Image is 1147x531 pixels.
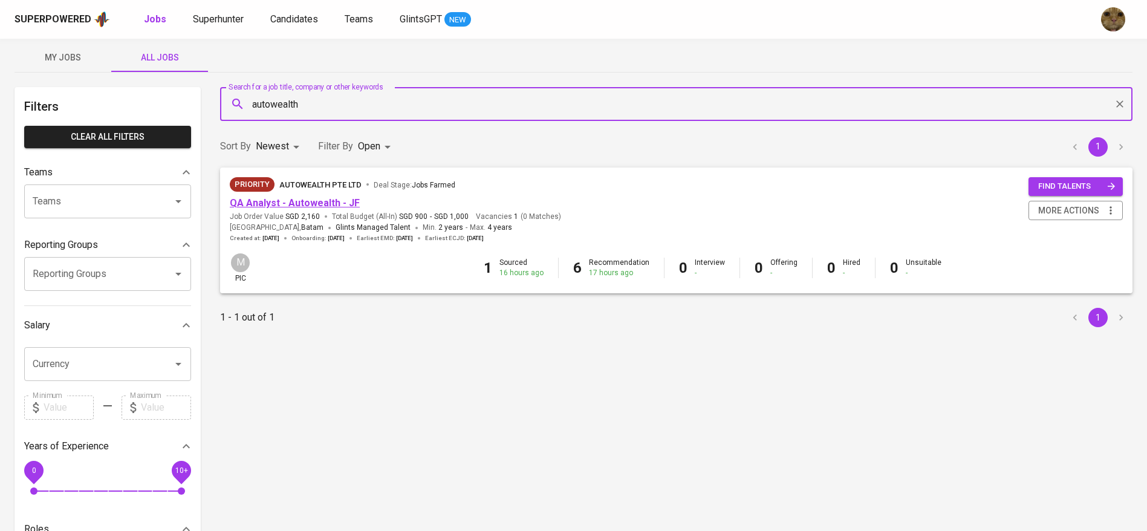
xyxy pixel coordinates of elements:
[412,181,455,189] span: Jobs Farmed
[256,135,304,158] div: Newest
[1064,137,1132,157] nav: pagination navigation
[170,265,187,282] button: Open
[512,212,518,222] span: 1
[31,466,36,474] span: 0
[499,268,544,278] div: 16 hours ago
[423,223,463,232] span: Min.
[679,259,687,276] b: 0
[144,13,166,25] b: Jobs
[262,234,279,243] span: [DATE]
[24,318,50,333] p: Salary
[22,50,104,65] span: My Jobs
[318,139,353,154] p: Filter By
[345,12,375,27] a: Teams
[119,50,201,65] span: All Jobs
[328,234,345,243] span: [DATE]
[890,259,898,276] b: 0
[332,212,469,222] span: Total Budget (All-In)
[193,13,244,25] span: Superhunter
[24,439,109,454] p: Years of Experience
[279,180,362,189] span: AUTOWEALTH PTE LTD
[400,13,442,25] span: GlintsGPT
[487,223,512,232] span: 4 years
[1064,308,1132,327] nav: pagination navigation
[843,268,860,278] div: -
[695,258,725,278] div: Interview
[24,160,191,184] div: Teams
[470,223,512,232] span: Max.
[220,310,275,325] p: 1 - 1 out of 1
[230,222,323,234] span: [GEOGRAPHIC_DATA] ,
[230,212,320,222] span: Job Order Value
[230,252,251,273] div: M
[94,10,110,28] img: app logo
[1038,180,1116,194] span: find talents
[230,177,275,192] div: New Job received from Demand Team, Client Priority
[1111,96,1128,112] button: Clear
[34,129,181,145] span: Clear All filters
[24,97,191,116] h6: Filters
[589,268,649,278] div: 17 hours ago
[467,234,484,243] span: [DATE]
[438,223,463,232] span: 2 years
[336,223,411,232] span: Glints Managed Talent
[44,396,94,420] input: Value
[230,252,251,284] div: pic
[695,268,725,278] div: -
[193,12,246,27] a: Superhunter
[358,140,380,152] span: Open
[170,356,187,373] button: Open
[170,193,187,210] button: Open
[906,268,941,278] div: -
[374,181,455,189] span: Deal Stage :
[1101,7,1125,31] img: ec6c0910-f960-4a00-a8f8-c5744e41279e.jpg
[1038,203,1099,218] span: more actions
[843,258,860,278] div: Hired
[400,12,471,27] a: GlintsGPT NEW
[24,165,53,180] p: Teams
[1028,201,1123,221] button: more actions
[770,258,798,278] div: Offering
[141,396,191,420] input: Value
[358,135,395,158] div: Open
[484,259,492,276] b: 1
[906,258,941,278] div: Unsuitable
[827,259,836,276] b: 0
[466,222,467,234] span: -
[24,434,191,458] div: Years of Experience
[345,13,373,25] span: Teams
[144,12,169,27] a: Jobs
[396,234,413,243] span: [DATE]
[770,268,798,278] div: -
[285,212,320,222] span: SGD 2,160
[15,10,110,28] a: Superpoweredapp logo
[301,222,323,234] span: Batam
[270,12,320,27] a: Candidates
[270,13,318,25] span: Candidates
[256,139,289,154] p: Newest
[230,197,360,209] a: QA Analyst - Autowealth - JF
[1088,308,1108,327] button: page 1
[24,233,191,257] div: Reporting Groups
[15,13,91,27] div: Superpowered
[357,234,413,243] span: Earliest EMD :
[573,259,582,276] b: 6
[444,14,471,26] span: NEW
[230,234,279,243] span: Created at :
[24,126,191,148] button: Clear All filters
[1088,137,1108,157] button: page 1
[291,234,345,243] span: Onboarding :
[230,178,275,191] span: Priority
[24,313,191,337] div: Salary
[24,238,98,252] p: Reporting Groups
[399,212,427,222] span: SGD 900
[1028,177,1123,196] button: find talents
[589,258,649,278] div: Recommendation
[476,212,561,222] span: Vacancies ( 0 Matches )
[755,259,763,276] b: 0
[499,258,544,278] div: Sourced
[430,212,432,222] span: -
[425,234,484,243] span: Earliest ECJD :
[434,212,469,222] span: SGD 1,000
[175,466,187,474] span: 10+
